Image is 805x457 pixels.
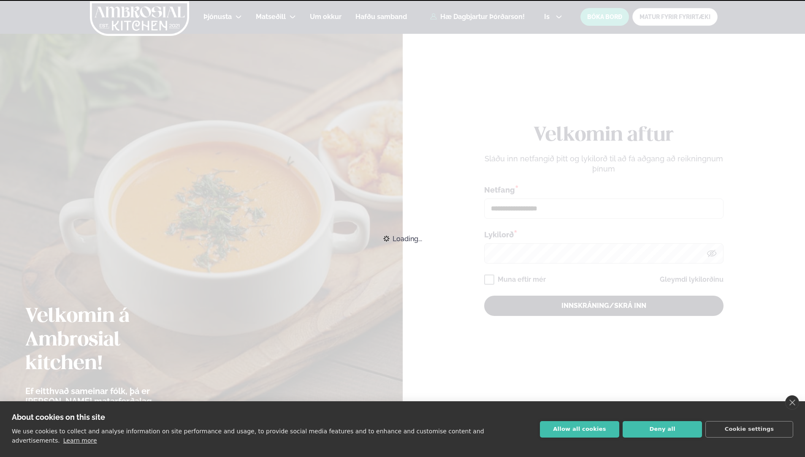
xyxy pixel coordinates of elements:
[12,413,105,422] strong: About cookies on this site
[785,395,799,410] a: close
[705,421,793,438] button: Cookie settings
[63,437,97,444] a: Learn more
[393,229,422,248] span: Loading...
[540,421,619,438] button: Allow all cookies
[623,421,702,438] button: Deny all
[12,428,484,444] p: We use cookies to collect and analyse information on site performance and usage, to provide socia...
